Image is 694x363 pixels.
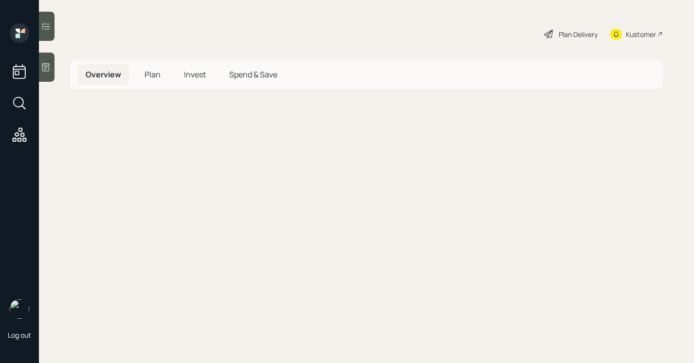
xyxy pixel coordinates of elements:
[184,69,206,80] span: Invest
[8,330,31,340] div: Log out
[559,29,598,39] div: Plan Delivery
[626,29,656,39] div: Kustomer
[86,69,121,80] span: Overview
[145,69,161,80] span: Plan
[10,299,29,319] img: retirable_logo.png
[229,69,277,80] span: Spend & Save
